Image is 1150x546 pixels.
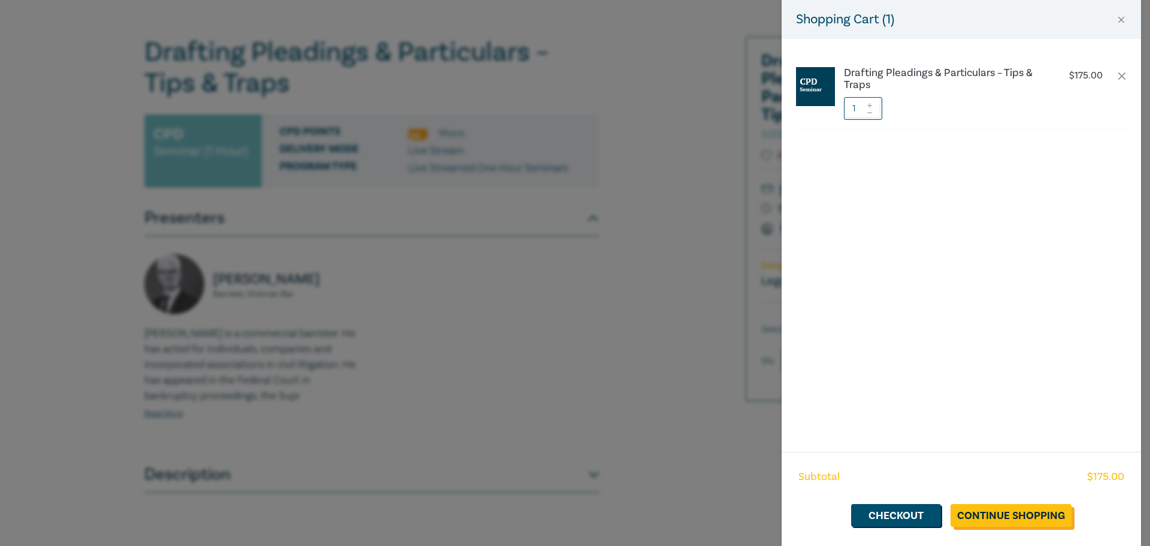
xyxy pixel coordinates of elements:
a: Checkout [851,504,941,527]
input: 1 [844,97,882,120]
p: $ 175.00 [1069,70,1103,82]
span: Subtotal [798,469,840,485]
img: CPD%20Seminar.jpg [796,67,835,106]
span: $ 175.00 [1087,469,1124,485]
a: Drafting Pleadings & Particulars – Tips & Traps [844,67,1043,91]
button: Close [1116,14,1127,25]
a: Continue Shopping [951,504,1072,527]
h5: Shopping Cart ( 1 ) [796,10,894,29]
